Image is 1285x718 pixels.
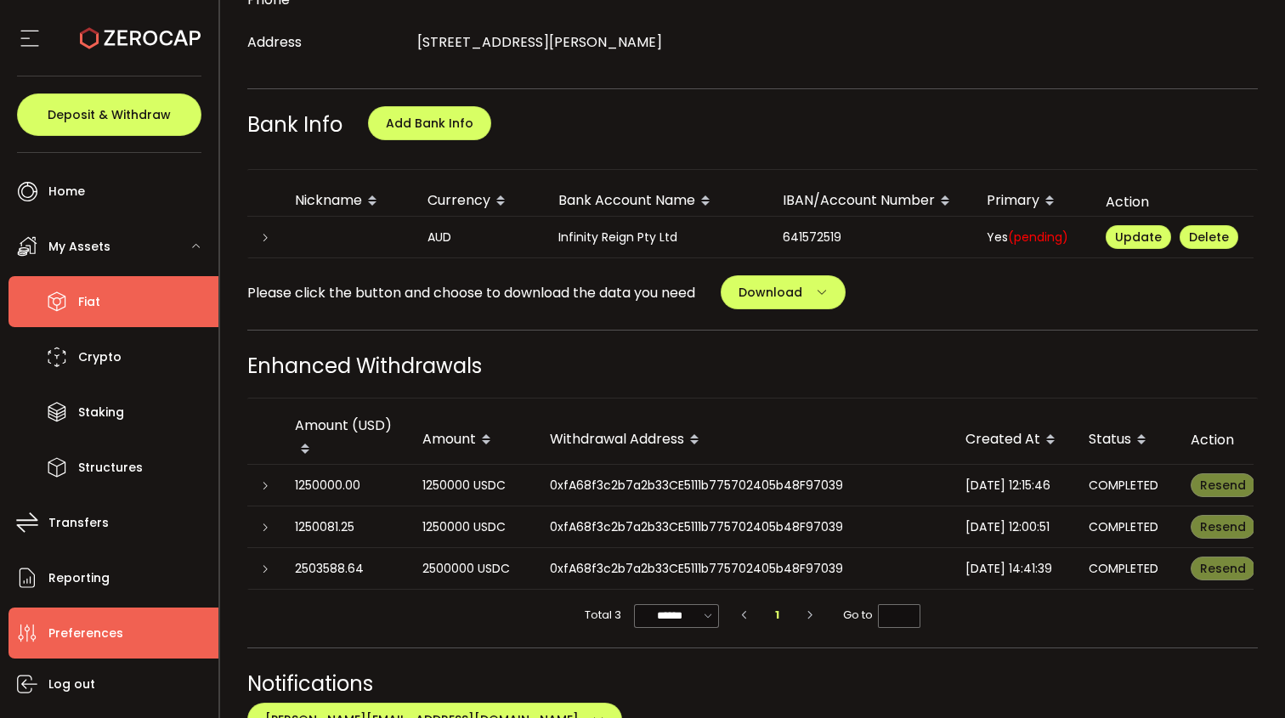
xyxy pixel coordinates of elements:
[247,110,342,139] span: Bank Info
[281,187,414,216] div: Nickname
[762,603,793,627] li: 1
[247,282,695,303] span: Please click the button and choose to download the data you need
[536,559,952,579] div: 0xfA68f3c2b7a2b33CE5111b775702405b48F97039
[1115,229,1162,246] span: Update
[965,476,1061,495] div: [DATE] 12:15:46
[78,345,122,370] span: Crypto
[247,669,1259,698] div: Notifications
[422,517,523,537] div: 1250000 USDC
[585,603,621,627] span: Total 3
[17,93,201,136] button: Deposit & Withdraw
[1075,426,1177,455] div: Status
[721,275,846,309] button: Download
[769,228,973,247] div: 641572519
[247,25,409,59] div: Address
[1083,534,1285,718] iframe: Chat Widget
[1191,473,1255,497] button: Resend
[1008,229,1068,246] span: (pending)
[843,603,920,627] span: Go to
[1200,477,1246,494] span: Resend
[48,672,95,697] span: Log out
[48,179,85,204] span: Home
[1092,192,1254,212] div: Action
[965,559,1061,579] div: [DATE] 14:41:39
[78,455,143,480] span: Structures
[48,621,123,646] span: Preferences
[536,426,952,455] div: Withdrawal Address
[1089,517,1163,537] div: COMPLETED
[952,426,1075,455] div: Created At
[414,187,545,216] div: Currency
[1106,225,1171,249] button: Update
[48,109,171,121] span: Deposit & Withdraw
[48,566,110,591] span: Reporting
[386,115,473,132] span: Add Bank Info
[295,476,395,495] div: 1250000.00
[422,476,523,495] div: 1250000 USDC
[973,228,1092,247] div: Yes
[417,32,662,52] span: [STREET_ADDRESS][PERSON_NAME]
[739,284,802,301] span: Download
[295,517,395,537] div: 1250081.25
[1177,430,1254,449] div: Action
[1089,476,1163,495] div: COMPLETED
[48,511,109,535] span: Transfers
[1200,518,1246,535] span: Resend
[1191,515,1255,539] button: Resend
[48,235,110,259] span: My Assets
[1180,225,1238,249] button: Delete
[965,517,1061,537] div: [DATE] 12:00:51
[536,517,952,537] div: 0xfA68f3c2b7a2b33CE5111b775702405b48F97039
[78,290,100,314] span: Fiat
[769,187,973,216] div: IBAN/Account Number
[545,228,769,247] div: Infinity Reign Pty Ltd
[422,559,523,579] div: 2500000 USDC
[368,106,491,140] button: Add Bank Info
[409,426,536,455] div: Amount
[295,559,395,579] div: 2503588.64
[78,400,124,425] span: Staking
[281,416,409,464] div: Amount (USD)
[414,228,545,247] div: AUD
[973,187,1092,216] div: Primary
[545,187,769,216] div: Bank Account Name
[536,476,952,495] div: 0xfA68f3c2b7a2b33CE5111b775702405b48F97039
[1189,229,1229,246] span: Delete
[247,351,1259,381] div: Enhanced Withdrawals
